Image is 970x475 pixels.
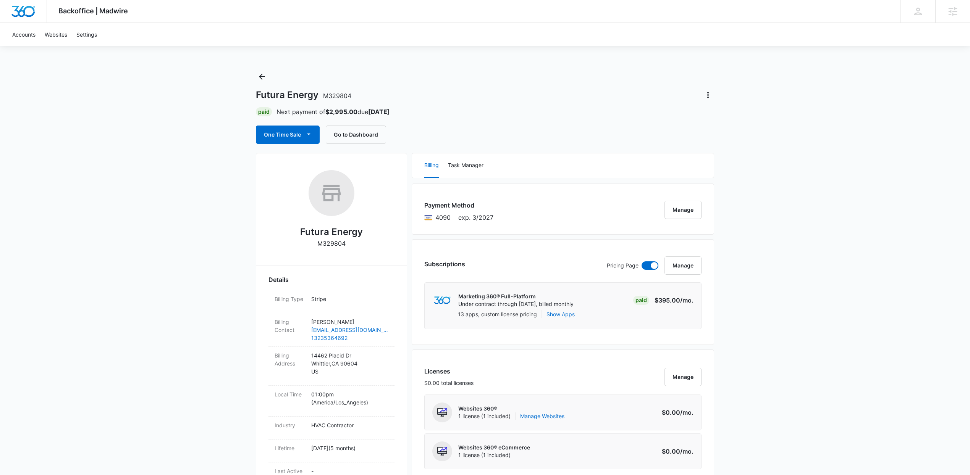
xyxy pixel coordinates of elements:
[72,23,102,46] a: Settings
[311,444,388,452] p: [DATE] ( 5 months )
[326,126,386,144] button: Go to Dashboard
[275,444,305,452] dt: Lifetime
[325,108,357,116] strong: $2,995.00
[680,448,694,455] span: /mo.
[520,412,564,420] a: Manage Websites
[275,318,305,334] dt: Billing Contact
[607,261,639,270] p: Pricing Page
[256,126,320,144] button: One Time Sale
[268,347,394,386] div: Billing Address14462 Placid DrWhittier,CA 90604US
[424,367,474,376] h3: Licenses
[311,318,388,326] p: [PERSON_NAME]
[311,390,388,406] p: 01:00pm ( America/Los_Angeles )
[40,23,72,46] a: Websites
[680,409,694,416] span: /mo.
[664,368,702,386] button: Manage
[275,467,305,475] dt: Last Active
[268,275,289,284] span: Details
[256,107,272,116] div: Paid
[658,408,694,417] p: $0.00
[8,23,40,46] a: Accounts
[58,7,128,15] span: Backoffice | Madwire
[680,296,694,304] span: /mo.
[458,300,574,308] p: Under contract through [DATE], billed monthly
[664,256,702,275] button: Manage
[434,296,450,304] img: marketing360Logo
[458,412,564,420] span: 1 license (1 included)
[458,451,530,459] span: 1 license (1 included)
[424,379,474,387] p: $0.00 total licenses
[448,153,483,178] button: Task Manager
[311,351,388,375] p: 14462 Placid Dr Whittier , CA 90604 US
[275,351,305,367] dt: Billing Address
[664,201,702,219] button: Manage
[317,239,346,248] p: M329804
[275,421,305,429] dt: Industry
[658,447,694,456] p: $0.00
[275,295,305,303] dt: Billing Type
[458,213,493,222] span: exp. 3/2027
[275,390,305,398] dt: Local Time
[702,89,714,101] button: Actions
[435,213,451,222] span: Visa ending with
[311,421,388,429] p: HVAC Contractor
[424,259,465,269] h3: Subscriptions
[323,92,351,100] span: M329804
[424,153,439,178] button: Billing
[268,313,394,347] div: Billing Contact[PERSON_NAME][EMAIL_ADDRESS][DOMAIN_NAME]13235364692
[268,386,394,417] div: Local Time01:00pm (America/Los_Angeles)
[458,444,530,451] p: Websites 360® eCommerce
[458,310,537,318] p: 13 apps, custom license pricing
[655,296,694,305] p: $395.00
[424,201,493,210] h3: Payment Method
[268,290,394,313] div: Billing TypeStripe
[256,89,351,101] h1: Futura Energy
[311,326,388,334] a: [EMAIL_ADDRESS][DOMAIN_NAME]
[276,107,390,116] p: Next payment of due
[268,417,394,440] div: IndustryHVAC Contractor
[368,108,390,116] strong: [DATE]
[633,296,649,305] div: Paid
[458,405,564,412] p: Websites 360®
[256,71,268,83] button: Back
[268,440,394,462] div: Lifetime[DATE](5 months)
[300,225,363,239] h2: Futura Energy
[311,295,388,303] p: Stripe
[311,334,388,342] a: 13235364692
[546,310,575,318] button: Show Apps
[458,293,574,300] p: Marketing 360® Full-Platform
[311,467,388,475] p: -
